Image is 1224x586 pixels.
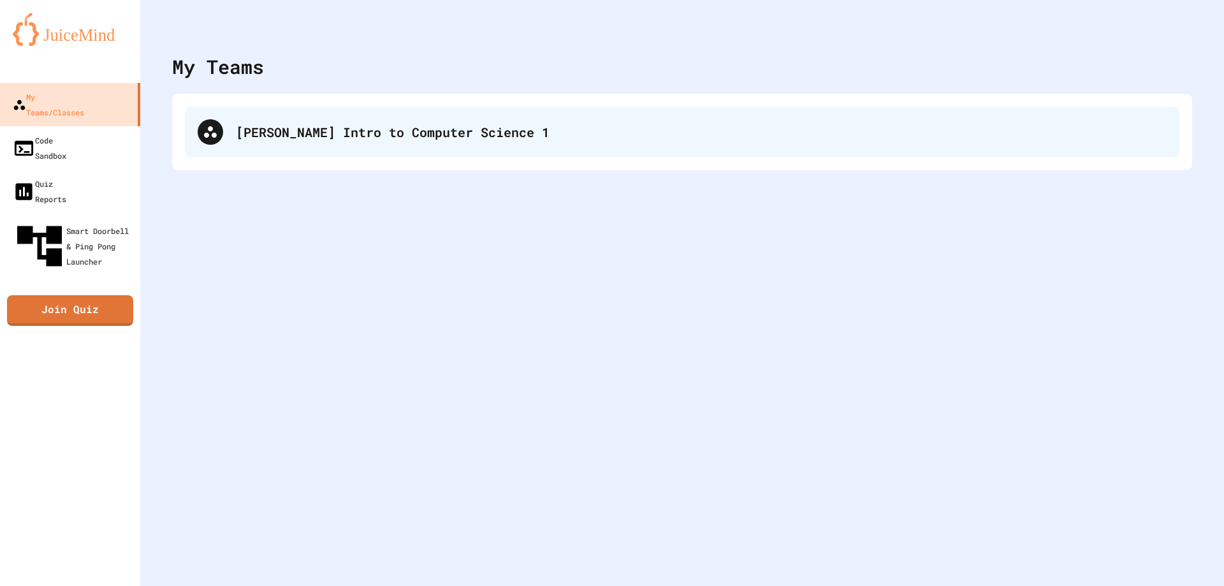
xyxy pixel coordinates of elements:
div: Quiz Reports [13,176,66,207]
div: My Teams [172,52,264,81]
div: Code Sandbox [13,133,66,163]
div: [PERSON_NAME] Intro to Computer Science 1 [236,122,1167,142]
div: [PERSON_NAME] Intro to Computer Science 1 [185,106,1179,157]
a: Join Quiz [7,295,133,326]
div: Smart Doorbell & Ping Pong Launcher [13,219,135,273]
div: My Teams/Classes [13,89,84,120]
img: logo-orange.svg [13,13,127,46]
